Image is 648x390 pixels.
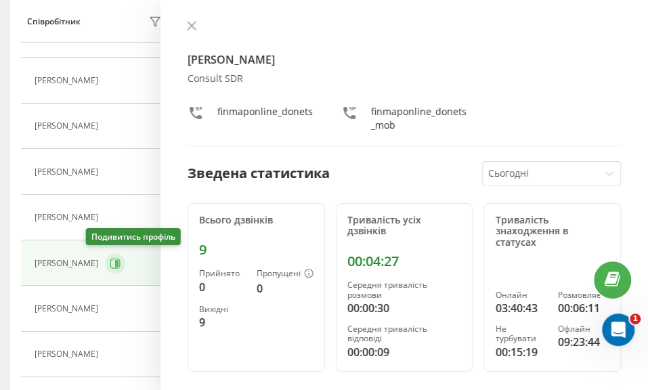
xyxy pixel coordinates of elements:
div: 9 [199,314,246,330]
div: [PERSON_NAME] [35,121,102,131]
div: Всього дзвінків [199,215,314,226]
div: Онлайн [495,290,546,300]
div: Співробітник [27,17,81,26]
div: 0 [257,280,314,297]
div: finmaponline_donets_mob [371,105,468,132]
div: [PERSON_NAME] [35,259,102,268]
div: Пропущені [257,269,314,280]
div: Вихідні [199,305,246,314]
h4: [PERSON_NAME] [188,51,621,68]
div: [PERSON_NAME] [35,167,102,177]
div: Розмовляє [558,290,609,300]
div: 00:00:09 [347,344,462,360]
div: 00:15:19 [495,344,546,360]
div: Consult SDR [188,73,621,85]
div: Середня тривалість відповіді [347,324,462,344]
div: 0 [199,279,246,295]
div: [PERSON_NAME] [35,213,102,222]
div: Прийнято [199,269,246,278]
div: Тривалість знаходження в статусах [495,215,609,248]
div: [PERSON_NAME] [35,349,102,359]
div: Тривалість усіх дзвінків [347,215,462,238]
div: 9 [199,242,314,258]
div: finmaponline_donets [217,105,313,132]
div: Подивитись профіль [86,228,181,245]
div: 00:06:11 [558,300,609,316]
div: Середня тривалість розмови [347,280,462,300]
span: 1 [630,313,641,324]
div: 09:23:44 [558,334,609,350]
div: 00:04:27 [347,253,462,269]
div: [PERSON_NAME] [35,76,102,85]
div: [PERSON_NAME] [35,304,102,313]
div: Зведена статистика [188,163,330,183]
div: Не турбувати [495,324,546,344]
div: 03:40:43 [495,300,546,316]
iframe: Intercom live chat [602,313,634,346]
div: 00:00:30 [347,300,462,316]
div: Офлайн [558,324,609,334]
